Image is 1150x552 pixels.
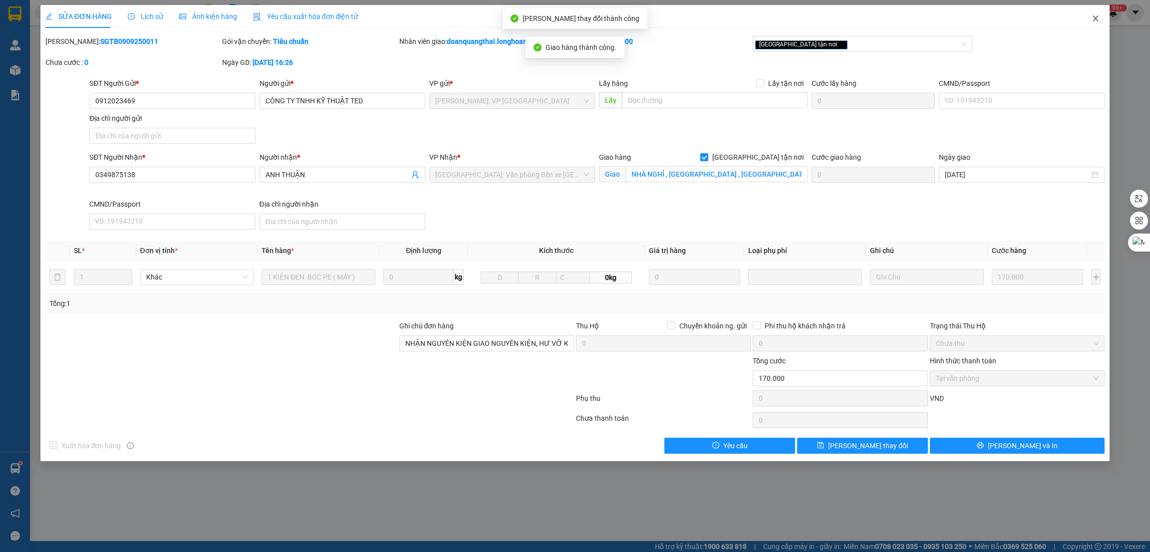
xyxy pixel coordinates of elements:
span: [PERSON_NAME] thay đổi thành công [523,14,639,22]
input: 0 [649,269,740,285]
input: Dọc đường [622,92,807,108]
div: SĐT Người Nhận [89,152,255,163]
input: Ghi chú đơn hàng [399,335,574,351]
span: Giao hàng thành công. [546,43,616,51]
span: edit [45,13,52,20]
span: Khác [146,270,248,284]
span: Chưa thu [936,336,1099,351]
input: 0 [992,269,1083,285]
span: [PHONE_NUMBER] [4,34,76,51]
span: Phí thu hộ khách nhận trả [761,320,850,331]
span: save [817,442,824,450]
th: Loại phụ phí [744,241,866,261]
div: Phụ thu [575,393,752,410]
div: [PERSON_NAME]: [45,36,220,47]
span: Lịch sử [128,12,163,20]
div: Trạng thái Thu Hộ [930,320,1105,331]
label: Cước lấy hàng [812,79,857,87]
div: Tổng: 1 [49,298,444,309]
div: Ngày GD: [222,57,397,68]
th: Ghi chú [866,241,988,261]
div: Địa chỉ người gửi [89,113,255,124]
label: Hình thức thanh toán [930,357,996,365]
span: printer [977,442,984,450]
input: Giao tận nơi [625,166,807,182]
input: Địa chỉ của người nhận [260,214,425,230]
span: Yêu cầu xuất hóa đơn điện tử [253,12,358,20]
input: VD: Bàn, Ghế [262,269,375,285]
button: delete [49,269,65,285]
div: Địa chỉ người nhận [260,199,425,210]
span: [GEOGRAPHIC_DATA] tận nơi [755,40,848,49]
span: Lấy hàng [599,79,628,87]
span: SỬA ĐƠN HÀNG [45,12,112,20]
span: user-add [411,171,419,179]
div: SĐT Người Gửi [89,78,255,89]
b: [DATE] 16:26 [253,58,293,66]
span: [GEOGRAPHIC_DATA] tận nơi [708,152,808,163]
span: Giao [599,166,625,182]
input: Cước lấy hàng [812,93,935,109]
div: Người nhận [260,152,425,163]
b: Tiêu chuẩn [273,37,308,45]
img: icon [253,13,261,21]
span: [PERSON_NAME] và In [988,440,1058,451]
label: Ghi chú đơn hàng [399,322,454,330]
span: close [1092,14,1100,22]
span: VP Nhận [429,153,457,161]
button: plus [1091,269,1101,285]
input: Ngày giao [945,169,1090,180]
span: Yêu cầu [723,440,748,451]
b: doanquangthai.longhoan [447,37,527,45]
span: VND [930,394,944,402]
div: Người gửi [260,78,425,89]
span: Xuất hóa đơn hàng [57,440,125,451]
input: Ghi Chú [870,269,984,285]
span: Lấy [599,92,622,108]
span: Ảnh kiện hàng [179,12,237,20]
span: Giá trị hàng [649,247,686,255]
div: CMND/Passport [89,199,255,210]
span: Tên hàng [262,247,294,255]
label: Ngày giao [939,153,970,161]
b: SGTB0909250011 [100,37,158,45]
span: Kích thước [539,247,574,255]
span: picture [179,13,186,20]
span: Lấy tận nơi [764,78,808,89]
span: [PERSON_NAME] thay đổi [828,440,908,451]
span: clock-circle [128,13,135,20]
input: Địa chỉ của người gửi [89,128,255,144]
label: Cước giao hàng [812,153,861,161]
span: Ngày in phiếu: 09:41 ngày [67,20,205,30]
div: Nhân viên giao: [399,36,574,47]
span: Thu Hộ [576,322,599,330]
span: 0kg [590,272,632,283]
input: C [556,272,590,283]
span: Mã đơn: VPHP1409250004 [4,60,153,74]
span: Tổng cước [753,357,786,365]
div: Chưa thanh toán [575,413,752,430]
span: Hồ Chí Minh: VP Quận Tân Bình [435,93,589,108]
div: CMND/Passport [939,78,1105,89]
span: kg [454,269,464,285]
button: exclamation-circleYêu cầu [664,438,795,454]
button: printer[PERSON_NAME] và In [930,438,1105,454]
span: Tại văn phòng [936,371,1099,386]
b: 0 [84,58,88,66]
span: Định lượng [406,247,441,255]
span: check-circle [534,43,542,51]
button: save[PERSON_NAME] thay đổi [797,438,928,454]
div: Chưa cước : [45,57,220,68]
span: Đơn vị tính [140,247,178,255]
span: close [839,42,844,47]
span: Hải Phòng: Văn phòng Bến xe Thượng Lý [435,167,589,182]
span: exclamation-circle [712,442,719,450]
input: D [481,272,519,283]
span: info-circle [127,442,134,449]
span: CÔNG TY TNHH CHUYỂN PHÁT NHANH BẢO AN [79,34,199,52]
div: VP gửi [429,78,595,89]
div: Gói vận chuyển: [222,36,397,47]
span: check-circle [511,14,519,22]
span: Giao hàng [599,153,631,161]
span: Cước hàng [992,247,1026,255]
